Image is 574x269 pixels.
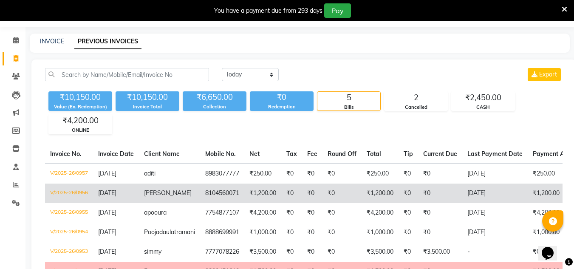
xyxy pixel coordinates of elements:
[45,242,93,262] td: V/2025-26/0953
[362,223,399,242] td: ₹1,000.00
[45,223,93,242] td: V/2025-26/0954
[200,242,244,262] td: 7777078226
[317,92,380,104] div: 5
[98,228,116,236] span: [DATE]
[462,203,528,223] td: [DATE]
[462,242,528,262] td: -
[116,91,179,103] div: ₹10,150.00
[281,203,302,223] td: ₹0
[45,164,93,184] td: V/2025-26/0957
[399,223,418,242] td: ₹0
[200,164,244,184] td: 8983077777
[49,127,112,134] div: ONLINE
[418,242,462,262] td: ₹3,500.00
[385,92,447,104] div: 2
[452,104,515,111] div: CASH
[418,203,462,223] td: ₹0
[214,6,322,15] div: You have a payment due from 293 days
[244,223,281,242] td: ₹1,000.00
[302,184,322,203] td: ₹0
[281,223,302,242] td: ₹0
[302,242,322,262] td: ₹0
[98,248,116,255] span: [DATE]
[281,184,302,203] td: ₹0
[362,242,399,262] td: ₹3,500.00
[45,203,93,223] td: V/2025-26/0955
[50,150,82,158] span: Invoice No.
[362,184,399,203] td: ₹1,200.00
[528,68,561,81] button: Export
[244,164,281,184] td: ₹250.00
[45,68,209,81] input: Search by Name/Mobile/Email/Invoice No
[362,203,399,223] td: ₹4,200.00
[462,223,528,242] td: [DATE]
[418,184,462,203] td: ₹0
[404,150,413,158] span: Tip
[322,203,362,223] td: ₹0
[328,150,356,158] span: Round Off
[98,189,116,197] span: [DATE]
[302,223,322,242] td: ₹0
[539,71,557,78] span: Export
[281,242,302,262] td: ₹0
[418,164,462,184] td: ₹0
[200,223,244,242] td: 8888699991
[116,103,179,110] div: Invoice Total
[183,103,246,110] div: Collection
[98,170,116,177] span: [DATE]
[144,228,159,236] span: Pooja
[302,203,322,223] td: ₹0
[286,150,297,158] span: Tax
[144,209,167,216] span: apooura
[467,150,523,158] span: Last Payment Date
[144,248,161,255] span: simmy
[183,91,246,103] div: ₹6,650.00
[144,189,192,197] span: [PERSON_NAME]
[418,223,462,242] td: ₹0
[399,184,418,203] td: ₹0
[40,37,64,45] a: INVOICE
[399,164,418,184] td: ₹0
[98,150,134,158] span: Invoice Date
[250,91,314,103] div: ₹0
[322,164,362,184] td: ₹0
[399,203,418,223] td: ₹0
[322,223,362,242] td: ₹0
[462,164,528,184] td: [DATE]
[45,184,93,203] td: V/2025-26/0956
[452,92,515,104] div: ₹2,450.00
[144,150,180,158] span: Client Name
[462,184,528,203] td: [DATE]
[205,150,236,158] span: Mobile No.
[399,242,418,262] td: ₹0
[48,91,112,103] div: ₹10,150.00
[362,164,399,184] td: ₹250.00
[200,203,244,223] td: 7754877107
[144,170,156,177] span: aditi
[423,150,457,158] span: Current Due
[538,235,566,261] iframe: chat widget
[281,164,302,184] td: ₹0
[385,104,447,111] div: Cancelled
[250,103,314,110] div: Redemption
[49,115,112,127] div: ₹4,200.00
[317,104,380,111] div: Bills
[307,150,317,158] span: Fee
[244,203,281,223] td: ₹4,200.00
[159,228,195,236] span: daulatramani
[322,184,362,203] td: ₹0
[244,242,281,262] td: ₹3,500.00
[302,164,322,184] td: ₹0
[48,103,112,110] div: Value (Ex. Redemption)
[322,242,362,262] td: ₹0
[367,150,381,158] span: Total
[200,184,244,203] td: 8104560071
[244,184,281,203] td: ₹1,200.00
[74,34,141,49] a: PREVIOUS INVOICES
[98,209,116,216] span: [DATE]
[324,3,351,18] button: Pay
[249,150,260,158] span: Net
